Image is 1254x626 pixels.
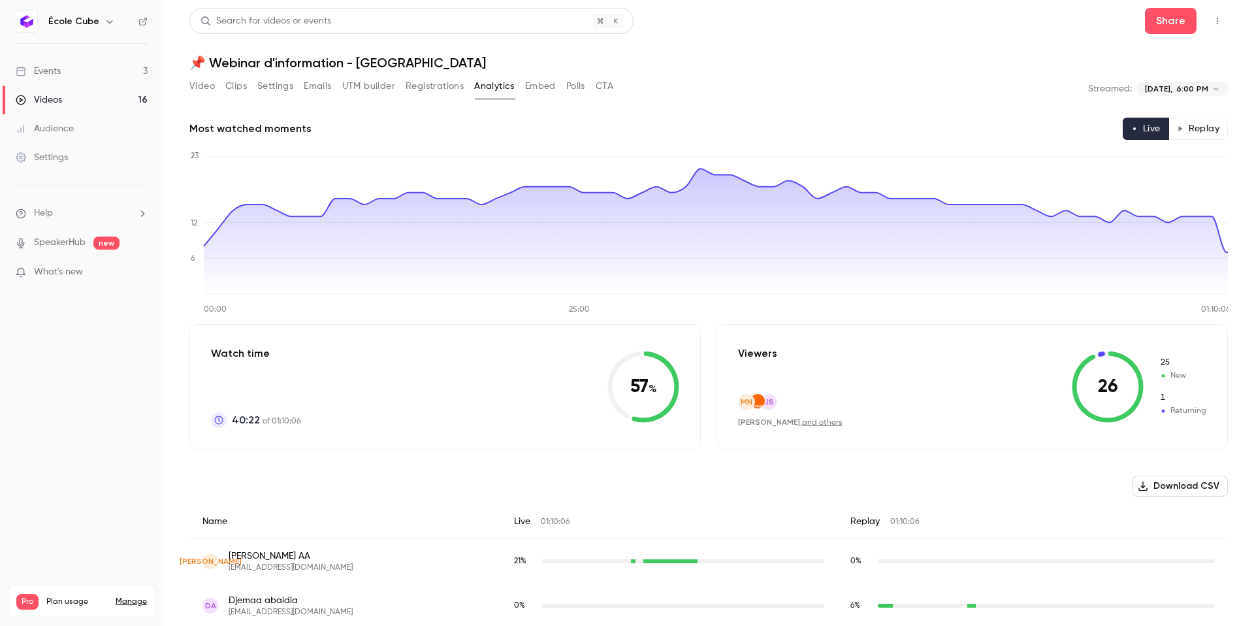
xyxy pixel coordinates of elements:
[232,412,260,428] span: 40:22
[46,597,108,607] span: Plan usage
[741,396,752,408] span: MN
[738,417,843,428] div: ,
[229,563,353,573] span: [EMAIL_ADDRESS][DOMAIN_NAME]
[764,396,774,408] span: JS
[1176,83,1208,95] span: 6:00 PM
[850,555,871,567] span: Replay watch time
[189,539,1228,584] div: jcisinski@gmail.com
[16,206,148,220] li: help-dropdown-opener
[211,346,300,361] p: Watch time
[16,93,62,107] div: Videos
[1145,8,1197,34] button: Share
[514,557,526,565] span: 21 %
[34,206,53,220] span: Help
[890,518,919,526] span: 01:10:06
[191,255,195,263] tspan: 6
[304,76,331,97] button: Emails
[1159,357,1206,369] span: New
[1207,10,1228,31] button: Top Bar Actions
[566,76,585,97] button: Polls
[191,152,199,160] tspan: 23
[34,236,86,250] a: SpeakerHub
[802,419,843,427] a: and others
[257,76,293,97] button: Settings
[342,76,395,97] button: UTM builder
[850,557,861,565] span: 0 %
[569,306,590,314] tspan: 25:00
[1132,476,1228,497] button: Download CSV
[837,504,1228,539] div: Replay
[850,602,860,610] span: 6 %
[229,550,353,563] span: [PERSON_NAME] AA
[16,122,74,135] div: Audience
[189,76,215,97] button: Video
[1123,118,1169,140] button: Live
[1159,392,1206,404] span: Returning
[525,76,556,97] button: Embed
[1145,83,1172,95] span: [DATE],
[1201,306,1230,314] tspan: 01:10:06
[738,346,777,361] p: Viewers
[189,121,312,137] h2: Most watched moments
[191,220,197,227] tspan: 12
[93,237,120,250] span: new
[750,394,765,408] img: orange.fr
[189,55,1228,71] h1: 📌 Webinar d'information - [GEOGRAPHIC_DATA]
[850,600,871,612] span: Replay watch time
[189,504,501,539] div: Name
[1159,370,1206,382] span: New
[205,600,216,612] span: Da
[34,265,83,279] span: What's new
[232,412,300,428] p: of 01:10:06
[541,518,570,526] span: 01:10:06
[16,594,39,610] span: Pro
[229,607,353,618] span: [EMAIL_ADDRESS][DOMAIN_NAME]
[1168,118,1228,140] button: Replay
[596,76,613,97] button: CTA
[738,418,800,427] span: [PERSON_NAME]
[1088,82,1132,95] p: Streamed:
[116,597,147,607] a: Manage
[16,11,37,32] img: École Cube
[229,594,353,607] span: Djemaa abaidia
[474,76,515,97] button: Analytics
[514,600,535,612] span: Live watch time
[204,306,227,314] tspan: 00:00
[501,504,837,539] div: Live
[48,15,99,28] h6: École Cube
[16,151,68,164] div: Settings
[406,76,464,97] button: Registrations
[132,267,148,278] iframe: Noticeable Trigger
[180,555,242,567] span: [PERSON_NAME]
[201,14,331,28] div: Search for videos or events
[1159,405,1206,417] span: Returning
[514,555,535,567] span: Live watch time
[514,602,525,610] span: 0 %
[16,65,61,78] div: Events
[225,76,247,97] button: Clips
